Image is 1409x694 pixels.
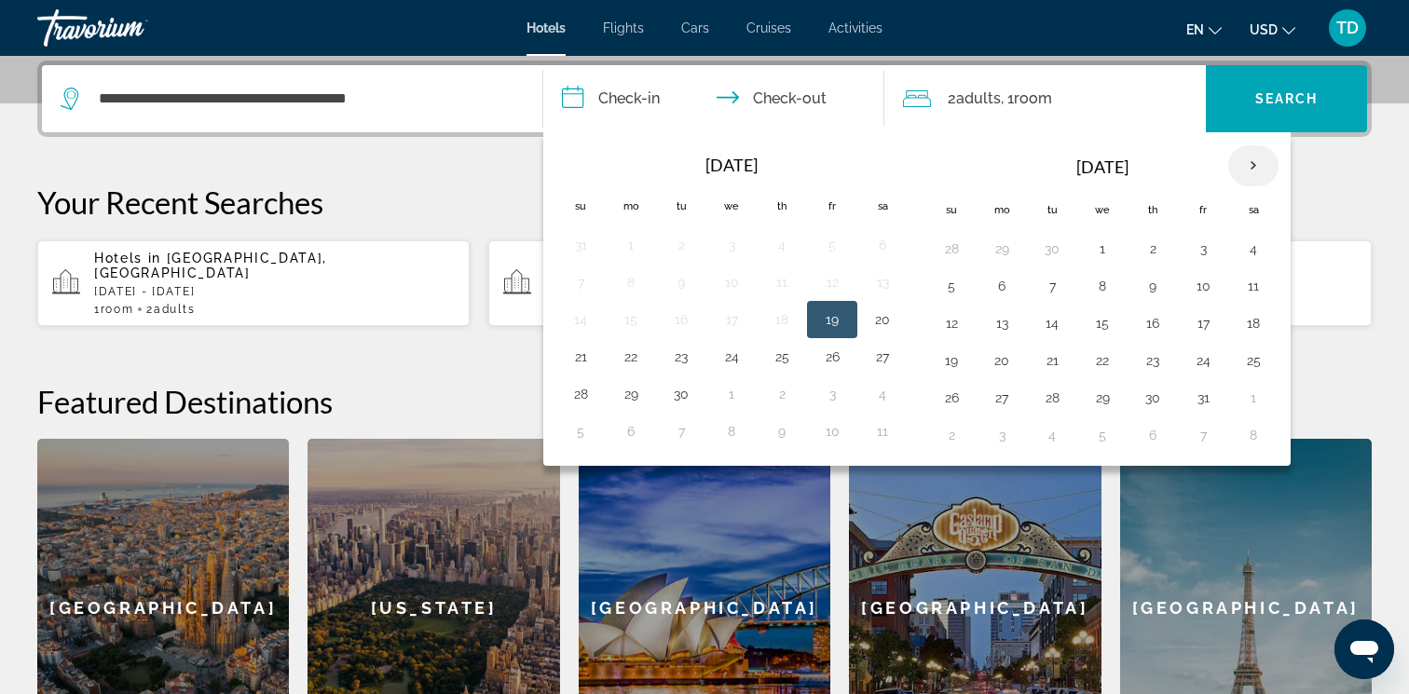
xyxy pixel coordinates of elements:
button: Day 19 [817,306,847,333]
button: Day 11 [767,269,797,295]
button: Day 2 [767,381,797,407]
button: Day 29 [987,236,1017,262]
button: User Menu [1323,8,1372,48]
span: 2 [948,86,1001,112]
button: Day 25 [767,344,797,370]
button: Day 4 [1037,422,1067,448]
button: Day 13 [868,269,897,295]
button: Day 14 [566,306,595,333]
button: Day 8 [616,269,646,295]
a: Flights [603,20,644,35]
span: Room [101,303,134,316]
button: Day 23 [1138,347,1168,374]
button: Day 17 [1188,310,1218,336]
button: Day 3 [987,422,1017,448]
span: 2 [146,303,195,316]
button: Search [1206,65,1367,132]
button: Day 2 [1138,236,1168,262]
a: Cruises [746,20,791,35]
button: Day 3 [717,232,746,258]
button: Day 26 [937,385,966,411]
button: Day 21 [1037,347,1067,374]
button: Day 28 [937,236,966,262]
button: Next month [1228,144,1279,187]
button: Day 24 [717,344,746,370]
button: Day 7 [1037,273,1067,299]
button: Day 11 [1238,273,1268,299]
button: Day 7 [1188,422,1218,448]
button: Day 11 [868,418,897,444]
button: Day 5 [566,418,595,444]
button: Day 31 [566,232,595,258]
span: USD [1250,22,1278,37]
button: Day 29 [616,381,646,407]
a: Travorium [37,4,224,52]
button: Day 2 [937,422,966,448]
button: Change language [1186,16,1222,43]
span: Hotels in [94,251,161,265]
button: Day 7 [566,269,595,295]
button: Day 12 [937,310,966,336]
button: Change currency [1250,16,1295,43]
p: [DATE] - [DATE] [94,285,455,298]
button: Day 12 [817,269,847,295]
button: Day 8 [1238,422,1268,448]
th: [DATE] [606,144,857,185]
button: Hotels in [GEOGRAPHIC_DATA], [GEOGRAPHIC_DATA][DATE] - [DATE]1Room2Adults [488,239,921,327]
span: [GEOGRAPHIC_DATA], [GEOGRAPHIC_DATA] [94,251,327,280]
button: Day 15 [616,306,646,333]
button: Day 10 [817,418,847,444]
button: Day 17 [717,306,746,333]
button: Day 4 [767,232,797,258]
button: Day 14 [1037,310,1067,336]
p: Your Recent Searches [37,184,1372,221]
button: Check in and out dates [543,65,884,132]
button: Day 29 [1088,385,1117,411]
span: Activities [828,20,882,35]
button: Day 31 [1188,385,1218,411]
button: Day 6 [987,273,1017,299]
button: Day 8 [1088,273,1117,299]
button: Day 20 [987,347,1017,374]
button: Day 10 [717,269,746,295]
button: Travelers: 2 adults, 0 children [884,65,1207,132]
a: Cars [681,20,709,35]
button: Day 30 [1138,385,1168,411]
button: Day 6 [1138,422,1168,448]
button: Day 9 [1138,273,1168,299]
button: Day 10 [1188,273,1218,299]
span: Room [1014,89,1052,107]
button: Day 20 [868,306,897,333]
span: Adults [956,89,1001,107]
button: Day 18 [767,306,797,333]
button: Day 13 [987,310,1017,336]
span: , 1 [1001,86,1052,112]
button: Day 1 [616,232,646,258]
button: Day 19 [937,347,966,374]
span: Search [1255,91,1319,106]
button: Day 1 [1238,385,1268,411]
button: Day 5 [1088,422,1117,448]
button: Day 16 [666,306,696,333]
button: Day 24 [1188,347,1218,374]
button: Day 4 [1238,236,1268,262]
button: Day 30 [1037,236,1067,262]
button: Day 8 [717,418,746,444]
button: Day 28 [1037,385,1067,411]
th: [DATE] [977,144,1228,189]
button: Day 3 [1188,236,1218,262]
button: Day 26 [817,344,847,370]
button: Day 25 [1238,347,1268,374]
span: TD [1336,19,1359,37]
button: Day 1 [1088,236,1117,262]
a: Hotels [527,20,566,35]
span: Adults [154,303,195,316]
button: Day 7 [666,418,696,444]
button: Day 15 [1088,310,1117,336]
button: Day 23 [666,344,696,370]
button: Day 27 [987,385,1017,411]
